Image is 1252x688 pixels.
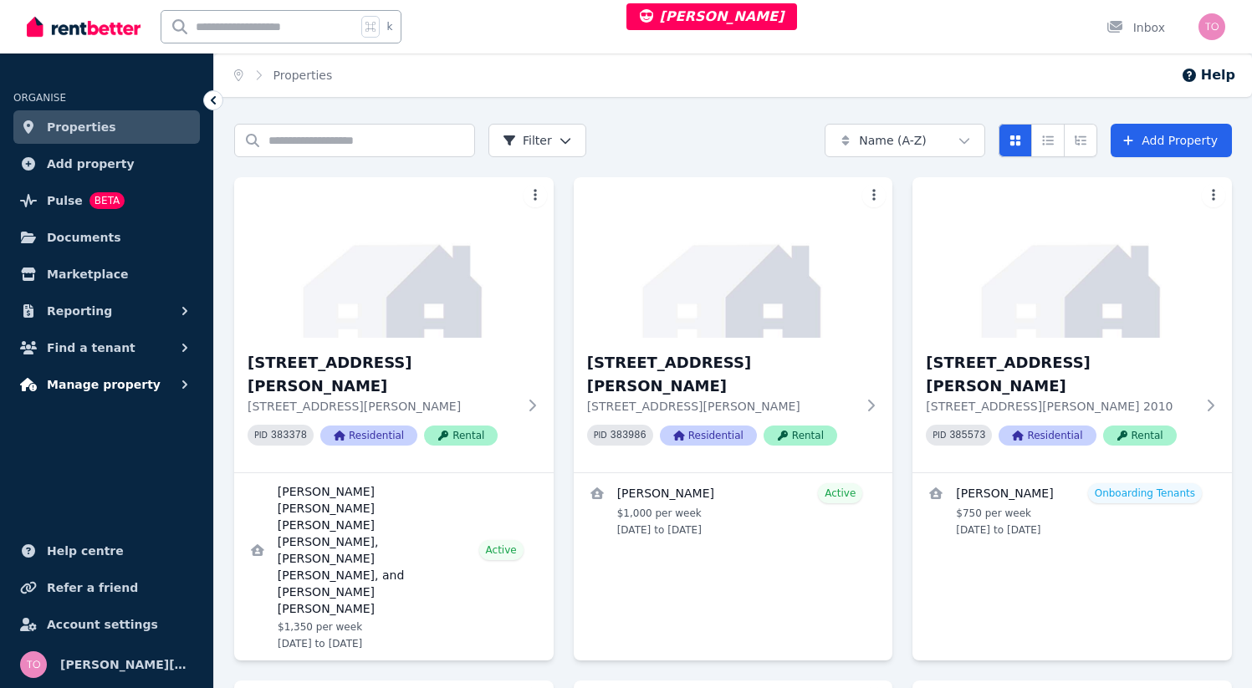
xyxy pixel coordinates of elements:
[273,69,333,82] a: Properties
[660,426,757,446] span: Residential
[574,177,893,338] img: 1/1 Mitchell St, North Bondi - 32
[587,398,856,415] p: [STREET_ADDRESS][PERSON_NAME]
[47,614,158,634] span: Account settings
[1064,124,1097,157] button: Expanded list view
[13,368,200,401] button: Manage property
[949,430,985,441] code: 385573
[999,124,1097,157] div: View options
[13,110,200,144] a: Properties
[13,147,200,181] a: Add property
[859,132,927,149] span: Name (A-Z)
[524,184,547,207] button: More options
[47,117,116,137] span: Properties
[1111,124,1232,157] a: Add Property
[27,14,141,39] img: RentBetter
[1103,426,1177,446] span: Rental
[214,54,352,97] nav: Breadcrumb
[13,221,200,254] a: Documents
[574,473,893,547] a: View details for Bethany Walker
[862,184,886,207] button: More options
[13,92,66,104] span: ORGANISE
[47,154,135,174] span: Add property
[234,473,554,660] a: View details for Michelle Gonzalez Reynaud Peredo, Joseph Adrián Ornelas, Miu Kawano Viltro, and ...
[764,426,837,446] span: Rental
[574,177,893,472] a: 1/1 Mitchell St, North Bondi - 32[STREET_ADDRESS][PERSON_NAME][STREET_ADDRESS][PERSON_NAME]PID 38...
[234,177,554,338] img: 1/1 Henderson St, Bondi - 10
[13,571,200,604] a: Refer a friend
[13,534,200,568] a: Help centre
[47,541,124,561] span: Help centre
[254,431,268,440] small: PID
[488,124,586,157] button: Filter
[47,578,138,598] span: Refer a friend
[999,426,1096,446] span: Residential
[933,431,946,440] small: PID
[20,651,47,678] img: tommy@rentbetter.com.au
[248,398,517,415] p: [STREET_ADDRESS][PERSON_NAME]
[320,426,417,446] span: Residential
[926,398,1195,415] p: [STREET_ADDRESS][PERSON_NAME] 2010
[47,301,112,321] span: Reporting
[912,177,1232,472] a: 1/4 Little Riley St, Surry Hills - 44[STREET_ADDRESS][PERSON_NAME][STREET_ADDRESS][PERSON_NAME] 2...
[47,375,161,395] span: Manage property
[47,191,83,211] span: Pulse
[60,655,193,675] span: [PERSON_NAME][EMAIL_ADDRESS][DOMAIN_NAME]
[47,338,135,358] span: Find a tenant
[1198,13,1225,40] img: tommy@rentbetter.com.au
[611,430,646,441] code: 383986
[1106,19,1165,36] div: Inbox
[999,124,1032,157] button: Card view
[1031,124,1065,157] button: Compact list view
[47,227,121,247] span: Documents
[424,426,498,446] span: Rental
[13,257,200,291] a: Marketplace
[594,431,607,440] small: PID
[912,473,1232,547] a: View details for Luis Perez
[13,294,200,328] button: Reporting
[926,351,1195,398] h3: [STREET_ADDRESS][PERSON_NAME]
[825,124,985,157] button: Name (A-Z)
[640,8,784,24] span: [PERSON_NAME]
[234,177,554,472] a: 1/1 Henderson St, Bondi - 10[STREET_ADDRESS][PERSON_NAME][STREET_ADDRESS][PERSON_NAME]PID 383378R...
[47,264,128,284] span: Marketplace
[912,177,1232,338] img: 1/4 Little Riley St, Surry Hills - 44
[13,331,200,364] button: Find a tenant
[587,351,856,398] h3: [STREET_ADDRESS][PERSON_NAME]
[13,608,200,641] a: Account settings
[386,20,392,33] span: k
[271,430,307,441] code: 383378
[248,351,517,398] h3: [STREET_ADDRESS][PERSON_NAME]
[1202,184,1225,207] button: More options
[1181,65,1235,85] button: Help
[503,132,552,149] span: Filter
[89,192,125,209] span: BETA
[13,184,200,217] a: PulseBETA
